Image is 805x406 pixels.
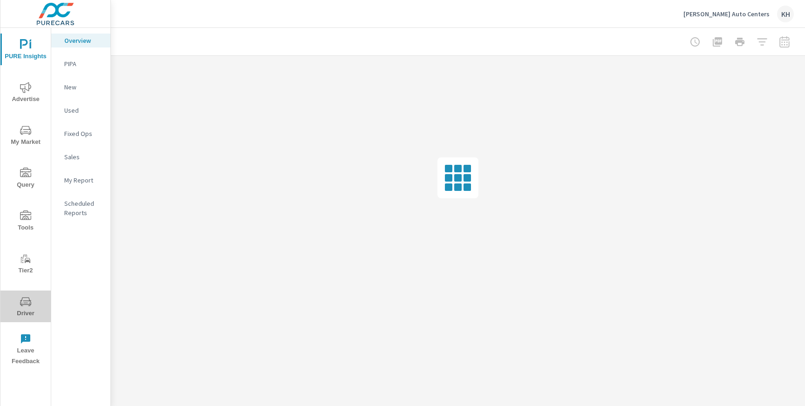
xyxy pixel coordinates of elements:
[64,199,103,217] p: Scheduled Reports
[3,39,48,62] span: PURE Insights
[683,10,770,18] p: [PERSON_NAME] Auto Centers
[3,296,48,319] span: Driver
[51,80,110,94] div: New
[64,36,103,45] p: Overview
[64,59,103,68] p: PIPA
[51,34,110,47] div: Overview
[3,82,48,105] span: Advertise
[51,127,110,141] div: Fixed Ops
[777,6,794,22] div: KH
[3,253,48,276] span: Tier2
[0,28,51,371] div: nav menu
[64,152,103,162] p: Sales
[51,103,110,117] div: Used
[51,173,110,187] div: My Report
[3,125,48,148] span: My Market
[64,129,103,138] p: Fixed Ops
[51,196,110,220] div: Scheduled Reports
[64,176,103,185] p: My Report
[51,150,110,164] div: Sales
[64,82,103,92] p: New
[51,57,110,71] div: PIPA
[64,106,103,115] p: Used
[3,168,48,190] span: Query
[3,333,48,367] span: Leave Feedback
[3,210,48,233] span: Tools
